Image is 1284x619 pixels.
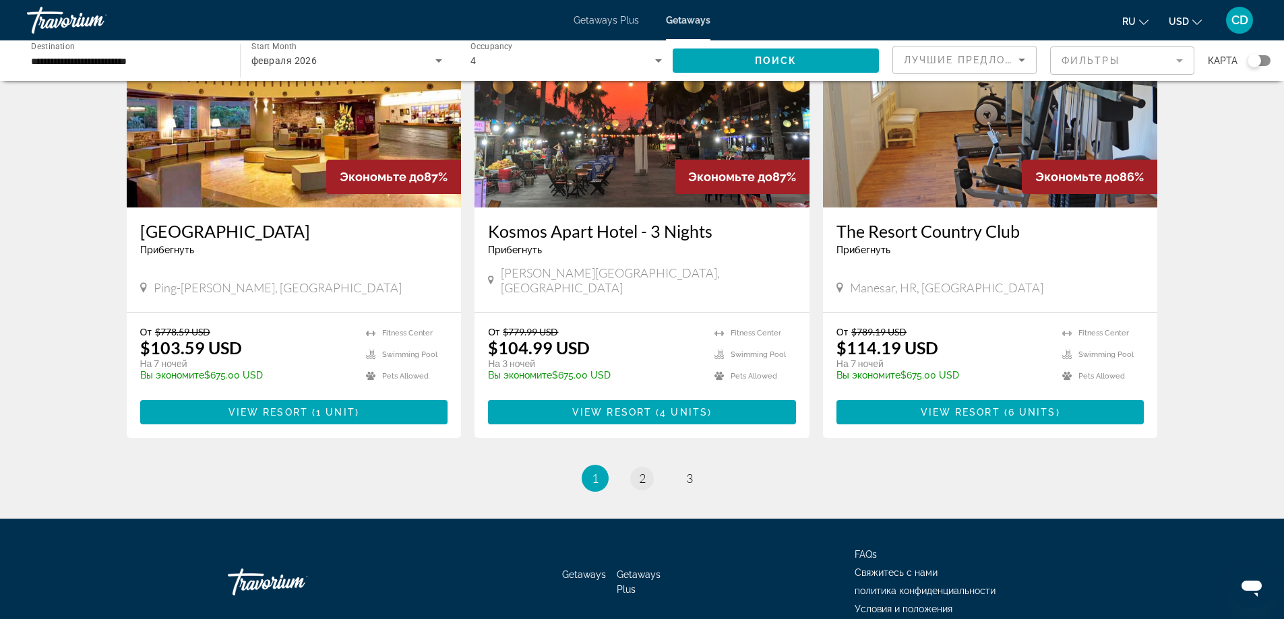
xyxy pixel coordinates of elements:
[27,3,162,38] a: Travorium
[836,400,1144,424] button: View Resort(6 units)
[562,569,606,580] a: Getaways
[1231,13,1248,27] span: CD
[140,221,448,241] a: [GEOGRAPHIC_DATA]
[1078,329,1129,337] span: Fitness Center
[675,160,809,194] div: 87%
[572,407,652,418] span: View Resort
[501,265,796,295] span: [PERSON_NAME][GEOGRAPHIC_DATA], [GEOGRAPHIC_DATA]
[617,569,661,595] a: Getaways Plus
[488,245,542,255] span: Прибегнуть
[660,407,708,418] span: 4 units
[31,41,75,51] span: Destination
[154,280,402,295] span: Ping-[PERSON_NAME], [GEOGRAPHIC_DATA]
[731,372,777,381] span: Pets Allowed
[1169,11,1202,31] button: Change currency
[1208,51,1237,70] span: карта
[140,370,204,381] span: Вы экономите
[1050,46,1194,75] button: Filter
[1169,16,1189,27] span: USD
[652,407,712,418] span: ( )
[1122,11,1149,31] button: Change language
[127,465,1158,492] nav: Pagination
[308,407,359,418] span: ( )
[686,471,693,486] span: 3
[382,329,433,337] span: Fitness Center
[850,280,1043,295] span: Manesar, HR, [GEOGRAPHIC_DATA]
[326,160,461,194] div: 87%
[488,400,796,424] button: View Resort(4 units)
[1022,160,1157,194] div: 86%
[503,326,558,337] span: $779.99 USD
[488,370,701,381] p: $675.00 USD
[1222,6,1257,34] button: User Menu
[488,358,701,370] p: На 3 ночей
[904,52,1025,68] mat-select: Sort by
[673,48,879,73] button: Поиск
[155,326,210,337] span: $778.59 USD
[836,221,1144,241] a: The Resort Country Club
[140,358,353,370] p: На 7 ночей
[666,15,710,26] a: Getaways
[251,42,297,51] span: Start Month
[855,585,996,596] a: политика конфиденциальности
[731,329,781,337] span: Fitness Center
[251,55,317,66] span: февраля 2026
[228,407,308,418] span: View Resort
[340,170,424,184] span: Экономьте до
[731,350,786,359] span: Swimming Pool
[1078,372,1125,381] span: Pets Allowed
[855,567,938,578] a: Свяжитесь с нами
[755,55,797,66] span: Поиск
[470,55,476,66] span: 4
[836,370,1049,381] p: $675.00 USD
[688,170,772,184] span: Экономьте до
[1035,170,1120,184] span: Экономьте до
[836,245,890,255] span: Прибегнуть
[921,407,1000,418] span: View Resort
[836,370,900,381] span: Вы экономите
[1008,407,1056,418] span: 6 units
[836,358,1049,370] p: На 7 ночей
[140,400,448,424] button: View Resort(1 unit)
[836,326,848,337] span: От
[1078,350,1134,359] span: Swimming Pool
[470,42,513,51] span: Occupancy
[488,370,552,381] span: Вы экономите
[639,471,646,486] span: 2
[316,407,355,418] span: 1 unit
[851,326,907,337] span: $789.19 USD
[1000,407,1060,418] span: ( )
[488,326,499,337] span: От
[855,604,952,614] a: Условия и положения
[382,350,437,359] span: Swimming Pool
[904,55,1047,65] span: Лучшие предложения
[140,337,242,358] p: $103.59 USD
[140,370,353,381] p: $675.00 USD
[140,326,152,337] span: От
[488,337,590,358] p: $104.99 USD
[592,471,599,486] span: 1
[574,15,639,26] a: Getaways Plus
[1230,565,1273,608] iframe: Кнопка запуска окна обмена сообщениями
[1122,16,1136,27] span: ru
[228,562,363,602] a: Travorium
[836,337,938,358] p: $114.19 USD
[488,221,796,241] a: Kosmos Apart Hotel - 3 Nights
[140,245,194,255] span: Прибегнуть
[855,549,877,560] a: FAQs
[382,372,429,381] span: Pets Allowed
